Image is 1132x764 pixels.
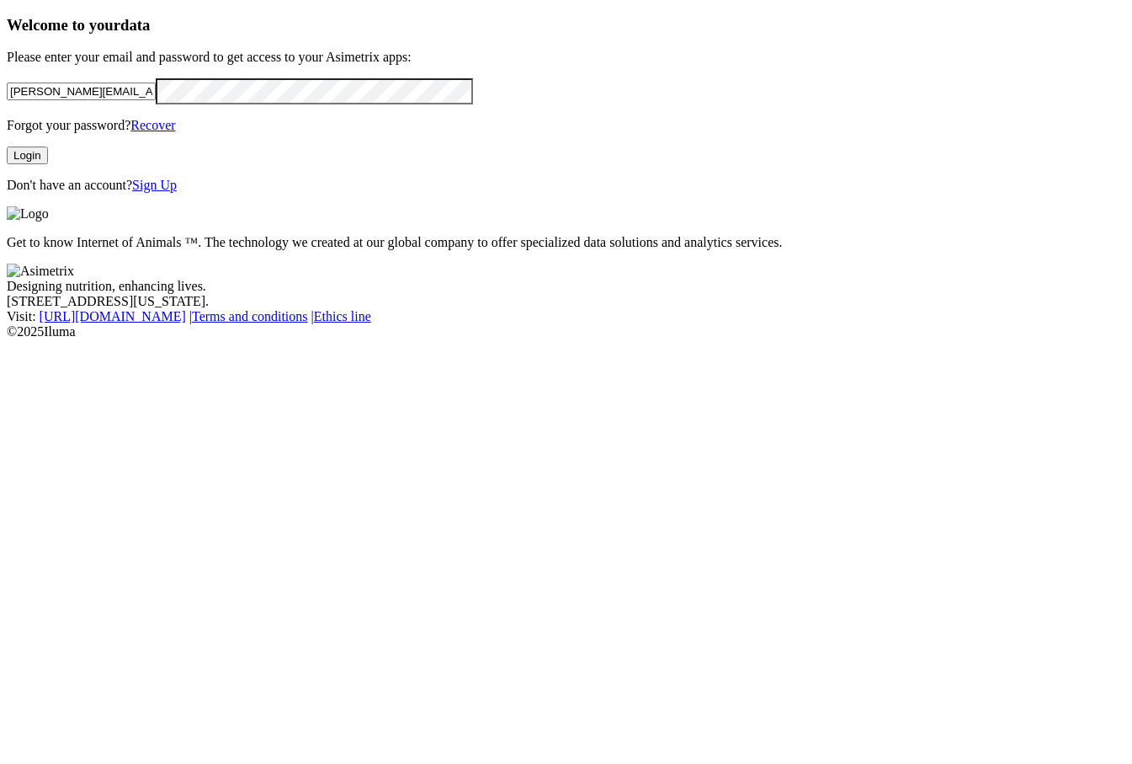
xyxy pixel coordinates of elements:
[132,178,177,192] a: Sign Up
[7,279,1125,294] div: Designing nutrition, enhancing lives.
[7,83,156,100] input: Your email
[40,309,186,323] a: [URL][DOMAIN_NAME]
[7,309,1125,324] div: Visit : | |
[7,178,1125,193] p: Don't have an account?
[7,50,1125,65] p: Please enter your email and password to get access to your Asimetrix apps:
[7,294,1125,309] div: [STREET_ADDRESS][US_STATE].
[7,264,74,279] img: Asimetrix
[7,206,49,222] img: Logo
[130,118,175,132] a: Recover
[314,309,371,323] a: Ethics line
[7,147,48,164] button: Login
[7,324,1125,339] div: © 2025 Iluma
[7,118,1125,133] p: Forgot your password?
[7,235,1125,250] p: Get to know Internet of Animals ™. The technology we created at our global company to offer speci...
[192,309,308,323] a: Terms and conditions
[7,16,1125,35] h3: Welcome to your
[120,16,150,34] span: data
